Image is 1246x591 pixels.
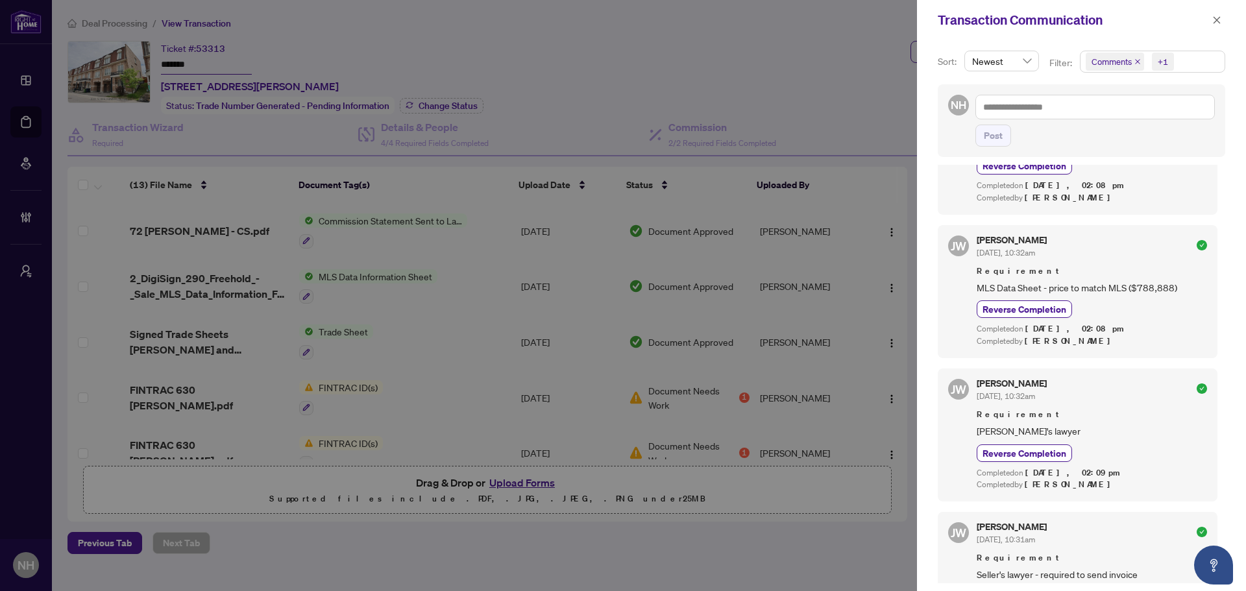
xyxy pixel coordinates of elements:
[977,280,1207,295] span: MLS Data Sheet - price to match MLS ($788,888)
[1194,546,1233,585] button: Open asap
[951,237,966,255] span: JW
[951,524,966,542] span: JW
[1197,383,1207,394] span: check-circle
[977,391,1035,401] span: [DATE], 10:32am
[972,51,1031,71] span: Newest
[977,408,1207,421] span: Requirement
[938,10,1208,30] div: Transaction Communication
[977,479,1207,491] div: Completed by
[977,248,1035,258] span: [DATE], 10:32am
[977,323,1207,335] div: Completed on
[1092,55,1132,68] span: Comments
[977,444,1072,462] button: Reverse Completion
[951,97,966,114] span: NH
[977,467,1207,479] div: Completed on
[951,380,966,398] span: JW
[977,180,1207,192] div: Completed on
[977,235,1047,245] h5: [PERSON_NAME]
[975,125,1011,147] button: Post
[1197,240,1207,250] span: check-circle
[1197,527,1207,537] span: check-circle
[977,424,1207,439] span: [PERSON_NAME]'s lawyer
[1049,56,1074,70] p: Filter:
[1025,479,1118,490] span: [PERSON_NAME]
[1025,335,1118,346] span: [PERSON_NAME]
[977,300,1072,318] button: Reverse Completion
[977,567,1207,582] span: Seller's lawyer - required to send invoice
[977,535,1035,544] span: [DATE], 10:31am
[983,446,1066,460] span: Reverse Completion
[977,265,1207,278] span: Requirement
[1158,55,1168,68] div: +1
[1134,58,1141,65] span: close
[938,54,959,69] p: Sort:
[1212,16,1221,25] span: close
[977,551,1207,564] span: Requirement
[1025,180,1126,191] span: [DATE], 02:08pm
[977,379,1047,388] h5: [PERSON_NAME]
[1025,467,1122,478] span: [DATE], 02:09pm
[977,157,1072,175] button: Reverse Completion
[1025,192,1118,203] span: [PERSON_NAME]
[1025,323,1126,334] span: [DATE], 02:08pm
[977,335,1207,348] div: Completed by
[1086,53,1144,71] span: Comments
[977,522,1047,531] h5: [PERSON_NAME]
[983,302,1066,316] span: Reverse Completion
[983,159,1066,173] span: Reverse Completion
[977,192,1207,204] div: Completed by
